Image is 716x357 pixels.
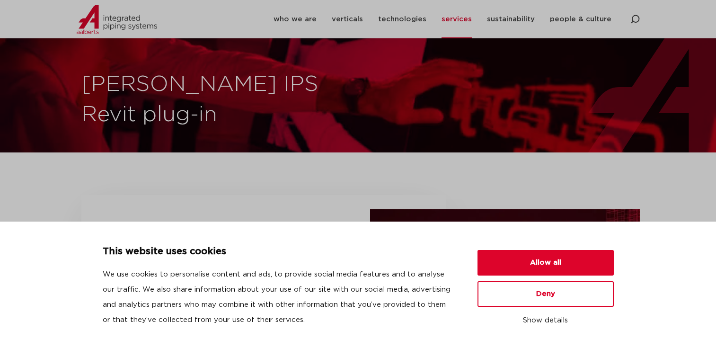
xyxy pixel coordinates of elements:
button: Allow all [477,250,614,276]
button: Show details [477,312,614,329]
h1: [PERSON_NAME] IPS Revit plug-in [81,70,354,130]
p: We use cookies to personalise content and ads, to provide social media features and to analyse ou... [103,267,455,328]
p: This website uses cookies [103,244,455,259]
h3: design complex piping systems faster with up to 15,000 Aalberts integrated piping systems products [105,219,313,295]
button: Deny [477,281,614,307]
